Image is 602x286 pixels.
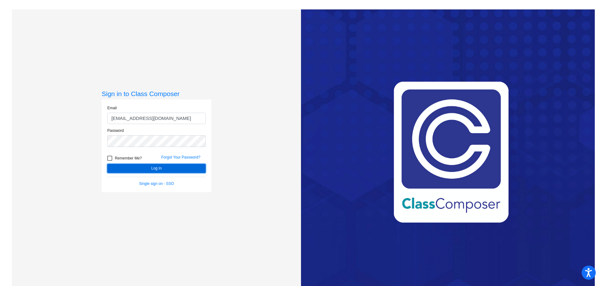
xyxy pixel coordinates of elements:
[107,105,117,111] label: Email
[161,155,200,159] a: Forgot Your Password?
[102,90,211,98] h3: Sign in to Class Composer
[107,164,206,173] button: Log In
[139,181,174,186] a: Single sign on - SSO
[115,154,142,162] span: Remember Me?
[107,128,124,133] label: Password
